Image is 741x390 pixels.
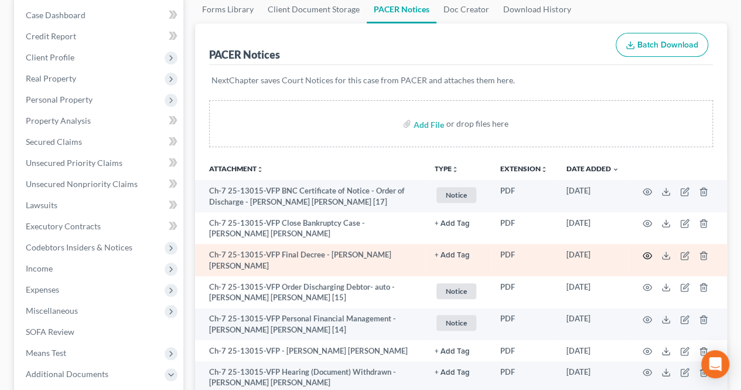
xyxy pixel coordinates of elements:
a: Lawsuits [16,195,183,216]
td: PDF [491,276,557,308]
span: Codebtors Insiders & Notices [26,242,132,252]
span: SOFA Review [26,327,74,337]
td: [DATE] [557,340,629,361]
td: PDF [491,180,557,212]
td: [DATE] [557,212,629,245]
td: Ch-7 25-13015-VFP - [PERSON_NAME] [PERSON_NAME] [195,340,425,361]
p: NextChapter saves Court Notices for this case from PACER and attaches them here. [211,74,711,86]
span: Miscellaneous [26,306,78,316]
span: Case Dashboard [26,10,86,20]
span: Expenses [26,284,59,294]
a: Executory Contracts [16,216,183,237]
span: Batch Download [637,40,698,50]
span: Unsecured Priority Claims [26,158,122,168]
span: Client Profile [26,52,74,62]
i: unfold_more [541,166,548,173]
a: Extensionunfold_more [500,164,548,173]
span: Real Property [26,73,76,83]
td: Ch-7 25-13015-VFP Personal Financial Management - [PERSON_NAME] [PERSON_NAME] [14] [195,308,425,341]
a: Attachmentunfold_more [209,164,264,173]
button: Batch Download [616,33,708,57]
td: [DATE] [557,276,629,308]
span: Personal Property [26,94,93,104]
span: Notice [436,315,476,331]
a: Notice [435,185,482,205]
button: + Add Tag [435,348,470,355]
a: Property Analysis [16,110,183,131]
div: or drop files here [446,118,508,130]
a: Unsecured Priority Claims [16,152,183,174]
span: Income [26,263,53,273]
span: Lawsuits [26,200,57,210]
div: PACER Notices [209,48,280,62]
span: Secured Claims [26,137,82,147]
td: [DATE] [557,180,629,212]
span: Additional Documents [26,369,108,379]
i: unfold_more [452,166,459,173]
a: + Add Tag [435,345,482,357]
td: PDF [491,340,557,361]
td: PDF [491,212,557,245]
td: PDF [491,244,557,276]
a: + Add Tag [435,367,482,378]
button: TYPEunfold_more [435,165,459,173]
span: Executory Contracts [26,221,101,231]
a: Notice [435,282,482,301]
td: [DATE] [557,244,629,276]
span: Property Analysis [26,116,91,126]
a: SOFA Review [16,321,183,342]
a: + Add Tag [435,218,482,229]
i: expand_more [612,166,619,173]
td: PDF [491,308,557,341]
a: Unsecured Nonpriority Claims [16,174,183,195]
a: Secured Claims [16,131,183,152]
a: + Add Tag [435,249,482,260]
i: unfold_more [257,166,264,173]
a: Credit Report [16,26,183,47]
a: Notice [435,313,482,333]
div: Open Intercom Messenger [701,350,729,378]
a: Case Dashboard [16,5,183,26]
td: Ch-7 25-13015-VFP Close Bankruptcy Case - [PERSON_NAME] [PERSON_NAME] [195,212,425,245]
button: + Add Tag [435,369,470,377]
span: Credit Report [26,31,76,41]
a: Date Added expand_more [566,164,619,173]
span: Notice [436,283,476,299]
td: Ch-7 25-13015-VFP Order Discharging Debtor- auto - [PERSON_NAME] [PERSON_NAME] [15] [195,276,425,308]
span: Means Test [26,348,66,358]
span: Notice [436,187,476,203]
button: + Add Tag [435,252,470,259]
span: Unsecured Nonpriority Claims [26,179,138,189]
td: Ch-7 25-13015-VFP Final Decree - [PERSON_NAME] [PERSON_NAME] [195,244,425,276]
td: Ch-7 25-13015-VFP BNC Certificate of Notice - Order of Discharge - [PERSON_NAME] [PERSON_NAME] [17] [195,180,425,212]
button: + Add Tag [435,220,470,228]
td: [DATE] [557,308,629,341]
